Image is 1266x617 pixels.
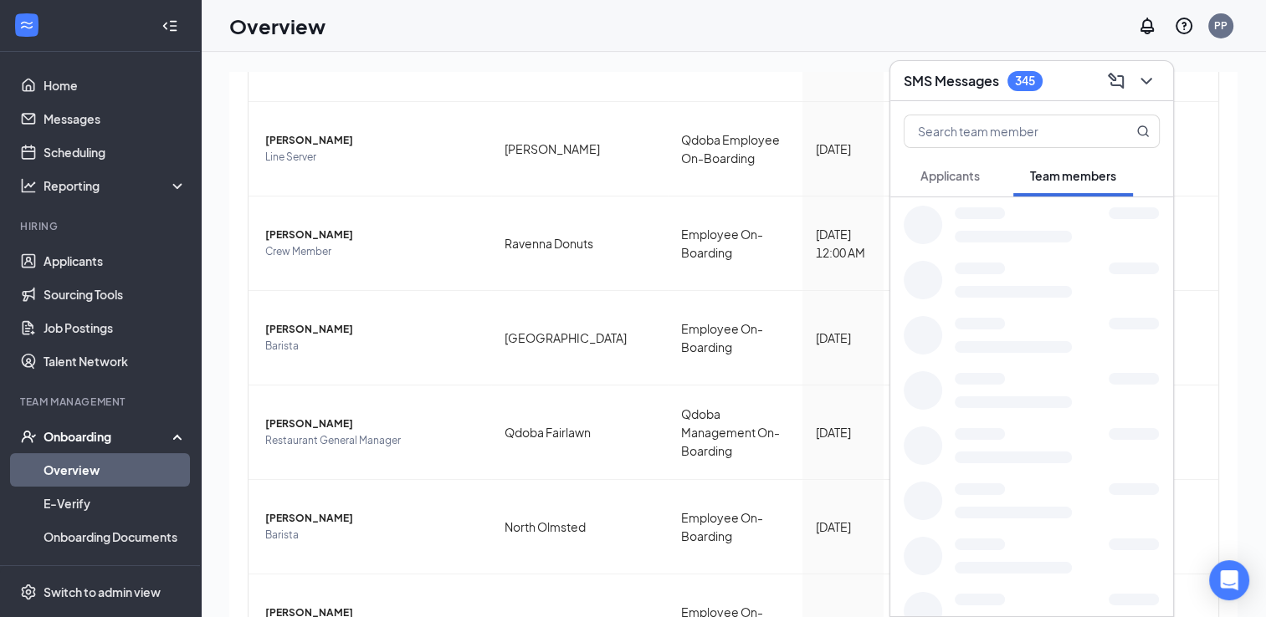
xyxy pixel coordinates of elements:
[44,553,187,587] a: Activity log
[668,196,802,291] td: Employee On-Boarding
[229,12,325,40] h1: Overview
[1015,74,1035,88] div: 345
[816,329,870,347] div: [DATE]
[1209,560,1249,600] div: Open Intercom Messenger
[491,291,668,385] td: [GEOGRAPHIC_DATA]
[668,480,802,574] td: Employee On-Boarding
[265,416,478,432] span: [PERSON_NAME]
[20,428,37,445] svg: UserCheck
[20,219,183,233] div: Hiring
[816,140,870,158] div: [DATE]
[44,102,187,135] a: Messages
[1174,16,1194,36] svg: QuestionInfo
[265,243,478,260] span: Crew Member
[44,453,187,487] a: Overview
[44,244,187,278] a: Applicants
[265,227,478,243] span: [PERSON_NAME]
[265,527,478,543] span: Barista
[265,321,478,338] span: [PERSON_NAME]
[44,69,187,102] a: Home
[265,510,478,527] span: [PERSON_NAME]
[44,135,187,169] a: Scheduling
[265,338,478,354] span: Barista
[491,102,668,196] td: [PERSON_NAME]
[265,432,478,449] span: Restaurant General Manager
[1106,71,1126,91] svg: ComposeMessage
[491,480,668,574] td: North Olmsted
[1103,68,1130,94] button: ComposeMessage
[20,177,37,194] svg: Analysis
[44,177,187,194] div: Reporting
[44,344,187,378] a: Talent Network
[816,225,870,262] div: [DATE] 12:00 AM
[1214,18,1228,33] div: PP
[44,584,161,600] div: Switch to admin view
[20,395,183,409] div: Team Management
[44,428,172,445] div: Onboarding
[18,17,35,33] svg: WorkstreamLogo
[816,423,870,441] div: [DATE]
[1137,16,1157,36] svg: Notifications
[20,584,37,600] svg: Settings
[161,18,178,34] svg: Collapse
[491,385,668,480] td: Qdoba Fairlawn
[816,518,870,536] div: [DATE]
[44,278,187,311] a: Sourcing Tools
[1136,71,1156,91] svg: ChevronDown
[668,385,802,480] td: Qdoba Management On-Boarding
[491,196,668,291] td: Ravenna Donuts
[44,487,187,520] a: E-Verify
[905,115,1103,147] input: Search team member
[668,102,802,196] td: Qdoba Employee On-Boarding
[265,149,478,166] span: Line Server
[44,520,187,553] a: Onboarding Documents
[44,311,187,344] a: Job Postings
[668,291,802,385] td: Employee On-Boarding
[904,72,999,90] h3: SMS Messages
[265,132,478,149] span: [PERSON_NAME]
[1133,68,1160,94] button: ChevronDown
[920,168,980,183] span: Applicants
[1030,168,1116,183] span: Team members
[1136,125,1150,138] svg: MagnifyingGlass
